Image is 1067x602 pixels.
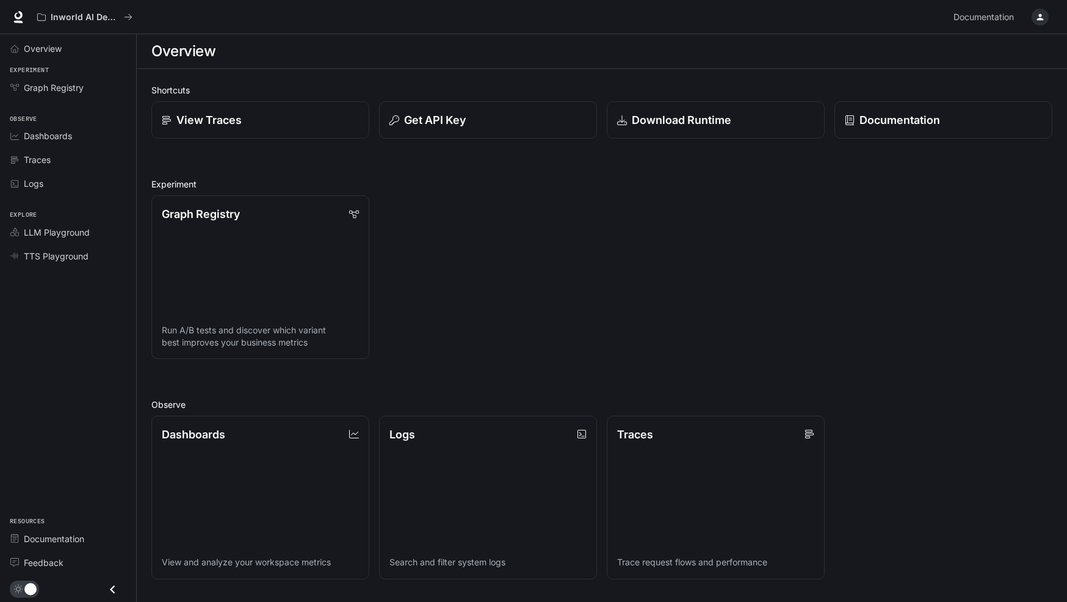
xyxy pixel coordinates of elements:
[379,101,597,139] button: Get API Key
[24,81,84,94] span: Graph Registry
[949,5,1023,29] a: Documentation
[24,582,37,595] span: Dark mode toggle
[24,129,72,142] span: Dashboards
[24,177,43,190] span: Logs
[607,101,825,139] a: Download Runtime
[632,112,731,128] p: Download Runtime
[162,426,225,443] p: Dashboards
[151,398,1052,411] h2: Observe
[404,112,466,128] p: Get API Key
[389,556,587,568] p: Search and filter system logs
[151,84,1052,96] h2: Shortcuts
[176,112,242,128] p: View Traces
[5,245,131,267] a: TTS Playground
[5,528,131,549] a: Documentation
[24,153,51,166] span: Traces
[379,416,597,579] a: LogsSearch and filter system logs
[162,324,359,349] p: Run A/B tests and discover which variant best improves your business metrics
[32,5,138,29] button: All workspaces
[5,125,131,147] a: Dashboards
[162,556,359,568] p: View and analyze your workspace metrics
[99,577,126,602] button: Close drawer
[834,101,1052,139] a: Documentation
[953,10,1014,25] span: Documentation
[5,222,131,243] a: LLM Playground
[24,42,62,55] span: Overview
[5,77,131,98] a: Graph Registry
[151,195,369,359] a: Graph RegistryRun A/B tests and discover which variant best improves your business metrics
[607,416,825,579] a: TracesTrace request flows and performance
[859,112,940,128] p: Documentation
[151,178,1052,190] h2: Experiment
[5,38,131,59] a: Overview
[24,556,63,569] span: Feedback
[51,12,119,23] p: Inworld AI Demos
[389,426,415,443] p: Logs
[617,556,814,568] p: Trace request flows and performance
[151,101,369,139] a: View Traces
[5,173,131,194] a: Logs
[24,226,90,239] span: LLM Playground
[162,206,240,222] p: Graph Registry
[617,426,653,443] p: Traces
[151,39,215,63] h1: Overview
[5,149,131,170] a: Traces
[24,250,89,263] span: TTS Playground
[24,532,84,545] span: Documentation
[5,552,131,573] a: Feedback
[151,416,369,579] a: DashboardsView and analyze your workspace metrics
